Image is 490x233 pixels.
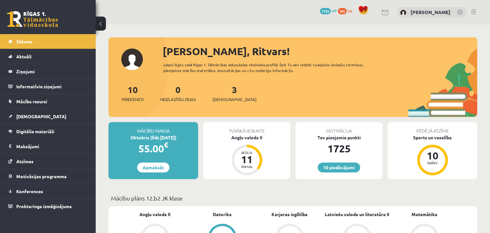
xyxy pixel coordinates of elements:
a: Konferences [8,184,88,199]
a: 1725 mP [320,8,337,13]
div: Sports un veselība [388,134,477,141]
a: Sports un veselība 10 balles [388,134,477,176]
a: Ziņojumi [8,64,88,79]
a: Karjeras izglītība [271,211,308,218]
a: [PERSON_NAME] [411,9,450,15]
div: Laipni lūgts savā Rīgas 1. Tālmācības vidusskolas skolnieka profilā. Šeit Tu vari redzēt tuvojošo... [163,62,385,73]
div: 11 [237,154,256,164]
span: Neizlasītās ziņas [160,96,196,103]
span: mP [332,8,337,13]
a: Proktoringa izmēģinājums [8,199,88,214]
div: Angļu valoda II [203,134,290,141]
img: Ritvars Lauva [400,10,406,16]
a: Angļu valoda II Atlicis 11 dienas [203,134,290,176]
div: Tev pieejamie punkti [295,134,382,141]
a: Matemātika [412,211,437,218]
a: 10 piedāvājumi [318,163,360,172]
div: 10 [423,150,442,161]
span: Motivācijas programma [16,173,67,179]
a: Motivācijas programma [8,169,88,184]
a: Mācību resursi [8,94,88,109]
legend: Ziņojumi [16,64,88,79]
div: Atlicis [237,150,256,154]
span: Aktuāli [16,54,32,59]
span: Digitālie materiāli [16,128,54,134]
a: 10Priekšmeti [122,84,144,103]
span: [DEMOGRAPHIC_DATA] [16,113,66,119]
span: Mācību resursi [16,98,47,104]
div: 1725 [295,141,382,156]
a: 0Neizlasītās ziņas [160,84,196,103]
span: 105 [338,8,347,14]
a: Rīgas 1. Tālmācības vidusskola [7,11,58,27]
a: [DEMOGRAPHIC_DATA] [8,109,88,124]
div: Tuvākā ieskaite [203,122,290,134]
a: 3[DEMOGRAPHIC_DATA] [212,84,256,103]
legend: Informatīvie ziņojumi [16,79,88,94]
p: Mācību plāns 12.b2 JK klase [111,194,475,202]
span: Atzīmes [16,158,33,164]
span: Proktoringa izmēģinājums [16,203,72,209]
span: xp [348,8,352,13]
a: 105 xp [338,8,355,13]
a: Digitālie materiāli [8,124,88,139]
legend: Maksājumi [16,139,88,154]
div: balles [423,161,442,164]
div: Pēdējā atzīme [388,122,477,134]
div: [PERSON_NAME], Ritvars! [163,44,477,59]
span: € [164,140,168,149]
a: Sākums [8,34,88,49]
span: Sākums [16,39,33,44]
div: Motivācija [295,122,382,134]
a: Aktuāli [8,49,88,64]
a: Atzīmes [8,154,88,169]
a: Informatīvie ziņojumi [8,79,88,94]
span: Priekšmeti [122,96,144,103]
span: 1725 [320,8,331,14]
div: 55.00 [108,141,198,156]
div: Mācību maksa [108,122,198,134]
span: [DEMOGRAPHIC_DATA] [212,96,256,103]
a: Datorika [213,211,232,218]
div: dienas [237,164,256,168]
a: Apmaksāt [137,163,169,172]
a: Latviešu valoda un literatūra II [325,211,389,218]
a: Angļu valoda II [139,211,170,218]
a: Maksājumi [8,139,88,154]
span: Konferences [16,188,43,194]
div: Oktobris (līdz [DATE]) [108,134,198,141]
